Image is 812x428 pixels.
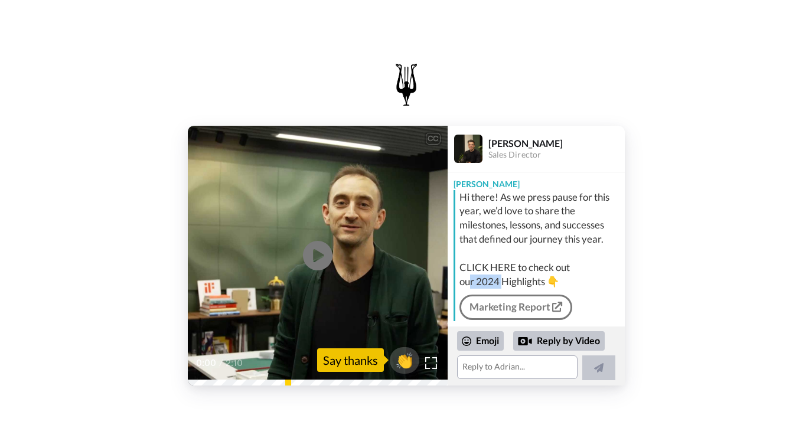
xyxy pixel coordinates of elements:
[383,61,430,108] img: logo
[457,331,504,350] div: Emoji
[317,348,384,372] div: Say thanks
[390,351,419,370] span: 👏
[488,138,624,149] div: [PERSON_NAME]
[454,135,482,163] img: Profile Image
[518,334,532,348] div: Reply by Video
[390,347,419,374] button: 👏
[448,172,625,190] div: [PERSON_NAME]
[459,190,622,289] div: Hi there! As we press pause for this year, we’d love to share the milestones, lessons, and succes...
[459,295,572,319] a: Marketing Report
[219,356,223,370] span: /
[196,356,217,370] span: 0:00
[226,356,246,370] span: 2:10
[513,331,605,351] div: Reply by Video
[426,133,441,145] div: CC
[425,357,437,369] img: Full screen
[488,150,624,160] div: Sales Director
